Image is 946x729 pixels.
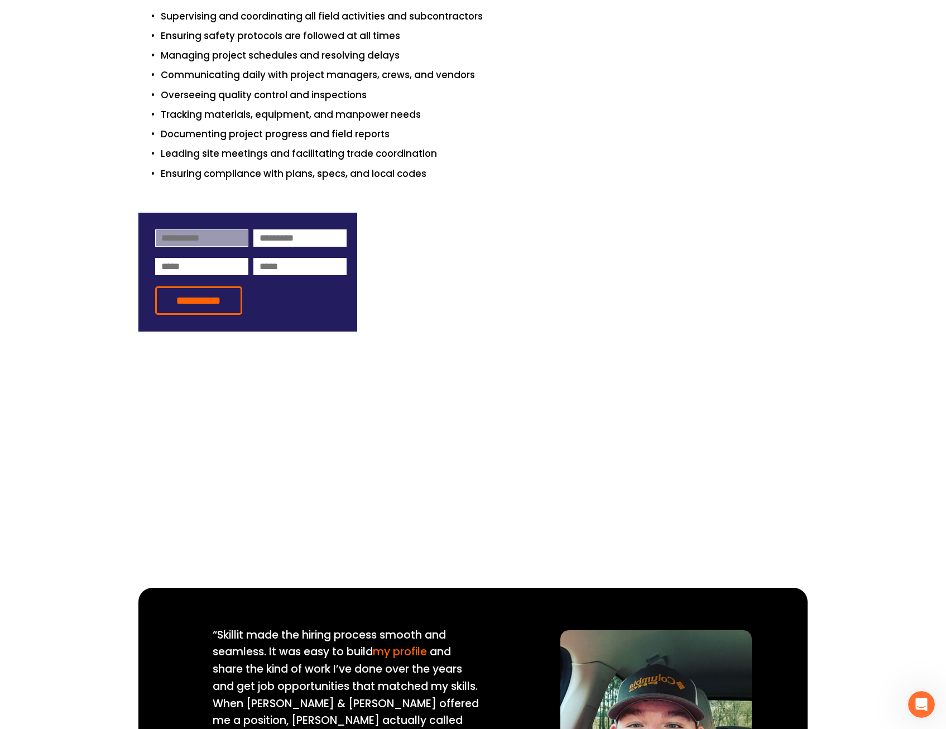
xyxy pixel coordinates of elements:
p: Ensuring safety protocols are followed at all times [161,28,808,44]
a: my profile [373,644,427,659]
p: Managing project schedules and resolving delays [161,48,808,63]
p: Tracking materials, equipment, and manpower needs [161,107,808,122]
span: “Skillit made the hiring process smooth and seamless. It was easy to build [213,627,449,660]
p: Documenting project progress and field reports [161,127,808,142]
p: Leading site meetings and facilitating trade coordination [161,146,808,161]
p: Supervising and coordinating all field activities and subcontractors [161,9,808,24]
p: Ensuring compliance with plans, specs, and local codes [161,166,808,181]
p: Overseeing quality control and inspections [161,88,808,103]
p: Communicating daily with project managers, crews, and vendors [161,68,808,83]
iframe: Intercom live chat [908,691,935,718]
